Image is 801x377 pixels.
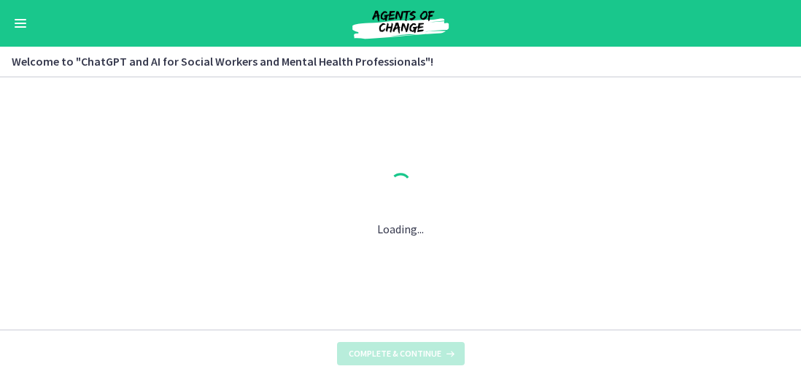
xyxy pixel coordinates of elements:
span: Complete & continue [349,348,441,359]
img: Agents of Change [313,6,488,41]
button: Enable menu [12,15,29,32]
h3: Welcome to "ChatGPT and AI for Social Workers and Mental Health Professionals"! [12,53,772,70]
button: Complete & continue [337,342,465,365]
div: 1 [377,169,424,203]
p: Loading... [377,220,424,238]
